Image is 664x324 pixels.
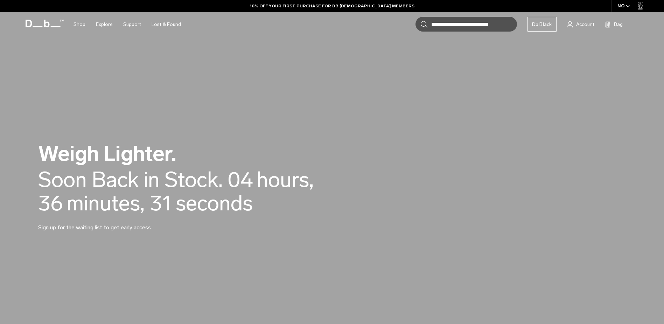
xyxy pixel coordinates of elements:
span: hours, [257,168,314,191]
a: Account [567,20,594,28]
a: Shop [74,12,85,37]
h2: Weigh Lighter. [38,143,353,164]
button: Bag [605,20,623,28]
a: Support [123,12,141,37]
a: 10% OFF YOUR FIRST PURCHASE FOR DB [DEMOGRAPHIC_DATA] MEMBERS [250,3,414,9]
p: Sign up for the waiting list to get early access. [38,215,206,232]
a: Lost & Found [152,12,181,37]
span: 36 [38,191,63,215]
span: Account [576,21,594,28]
span: 04 [228,168,253,191]
span: Bag [614,21,623,28]
span: minutes [67,191,145,215]
a: Explore [96,12,113,37]
nav: Main Navigation [68,12,186,37]
div: Soon Back in Stock. [38,168,223,191]
span: , [140,190,145,216]
a: Db Black [527,17,557,32]
span: 31 [150,191,172,215]
span: seconds [176,191,253,215]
